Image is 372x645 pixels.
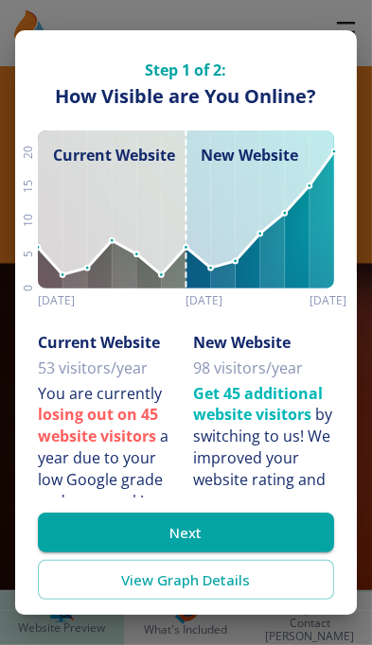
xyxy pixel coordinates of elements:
strong: Get 45 additional website visitors [194,383,324,426]
button: Next [38,513,334,552]
h6: Current Website [38,333,160,353]
p: 53 visitors/year [38,357,148,379]
h6: New Website [194,333,292,353]
a: View Graph Details [38,560,334,600]
p: 98 visitors/year [194,357,304,379]
strong: losing out on 45 website visitors [38,404,158,446]
p: by switching to us! [194,383,335,513]
div: We improved your website rating and page scores. [194,426,331,512]
p: You are currently a year due to your low Google grade and page rank! [38,383,179,513]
